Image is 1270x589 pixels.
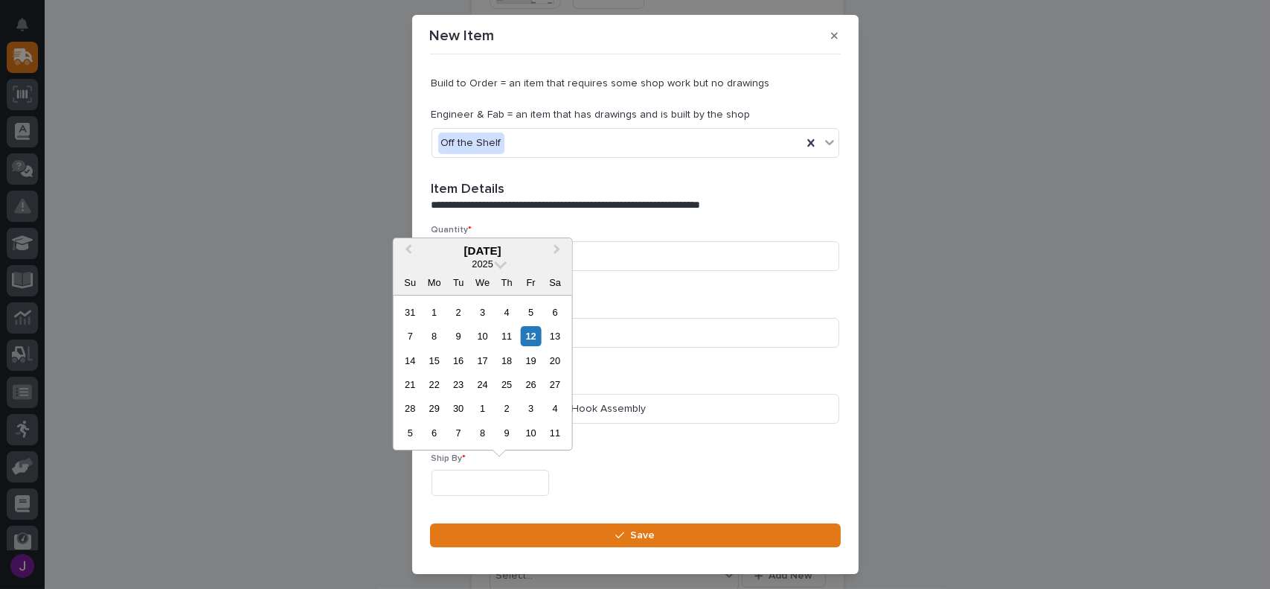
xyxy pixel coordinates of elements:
[472,375,493,395] div: Choose Wednesday, September 24th, 2025
[400,273,420,293] div: Su
[497,375,517,395] div: Choose Thursday, September 25th, 2025
[449,375,469,395] div: Choose Tuesday, September 23rd, 2025
[497,399,517,419] div: Choose Thursday, October 2nd, 2025
[400,423,420,443] div: Choose Sunday, October 5th, 2025
[449,326,469,346] div: Choose Tuesday, September 9th, 2025
[430,523,841,547] button: Save
[424,399,444,419] div: Choose Monday, September 29th, 2025
[395,240,419,264] button: Previous Month
[430,27,495,45] p: New Item
[521,351,541,371] div: Choose Friday, September 19th, 2025
[400,351,420,371] div: Choose Sunday, September 14th, 2025
[521,399,541,419] div: Choose Friday, October 3rd, 2025
[424,375,444,395] div: Choose Monday, September 22nd, 2025
[449,399,469,419] div: Choose Tuesday, September 30th, 2025
[472,399,493,419] div: Choose Wednesday, October 1st, 2025
[472,351,493,371] div: Choose Wednesday, September 17th, 2025
[497,351,517,371] div: Choose Thursday, September 18th, 2025
[400,326,420,346] div: Choose Sunday, September 7th, 2025
[545,351,565,371] div: Choose Saturday, September 20th, 2025
[545,326,565,346] div: Choose Saturday, September 13th, 2025
[472,273,493,293] div: We
[424,351,444,371] div: Choose Monday, September 15th, 2025
[400,399,420,419] div: Choose Sunday, September 28th, 2025
[521,302,541,322] div: Choose Friday, September 5th, 2025
[497,302,517,322] div: Choose Thursday, September 4th, 2025
[545,399,565,419] div: Choose Saturday, October 4th, 2025
[545,375,565,395] div: Choose Saturday, September 27th, 2025
[521,423,541,443] div: Choose Friday, October 10th, 2025
[630,529,655,542] span: Save
[547,240,571,264] button: Next Month
[424,273,444,293] div: Mo
[521,375,541,395] div: Choose Friday, September 26th, 2025
[424,423,444,443] div: Choose Monday, October 6th, 2025
[432,454,466,463] span: Ship By
[545,302,565,322] div: Choose Saturday, September 6th, 2025
[472,258,493,270] span: 2025
[497,326,517,346] div: Choose Thursday, September 11th, 2025
[521,326,541,346] div: Choose Friday, September 12th, 2025
[521,273,541,293] div: Fr
[424,302,444,322] div: Choose Monday, September 1st, 2025
[449,302,469,322] div: Choose Tuesday, September 2nd, 2025
[394,244,572,258] div: [DATE]
[432,226,472,235] span: Quantity
[400,375,420,395] div: Choose Sunday, September 21st, 2025
[545,423,565,443] div: Choose Saturday, October 11th, 2025
[472,423,493,443] div: Choose Wednesday, October 8th, 2025
[497,423,517,443] div: Choose Thursday, October 9th, 2025
[438,133,504,154] div: Off the Shelf
[472,302,493,322] div: Choose Wednesday, September 3rd, 2025
[472,326,493,346] div: Choose Wednesday, September 10th, 2025
[432,45,839,122] p: Off the Shelf = an item that ships without assembly or fabrication Build to Order = an item that ...
[424,326,444,346] div: Choose Monday, September 8th, 2025
[432,182,505,198] h2: Item Details
[449,423,469,443] div: Choose Tuesday, October 7th, 2025
[449,351,469,371] div: Choose Tuesday, September 16th, 2025
[449,273,469,293] div: Tu
[400,302,420,322] div: Choose Sunday, August 31st, 2025
[398,300,567,445] div: month 2025-09
[497,273,517,293] div: Th
[545,273,565,293] div: Sa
